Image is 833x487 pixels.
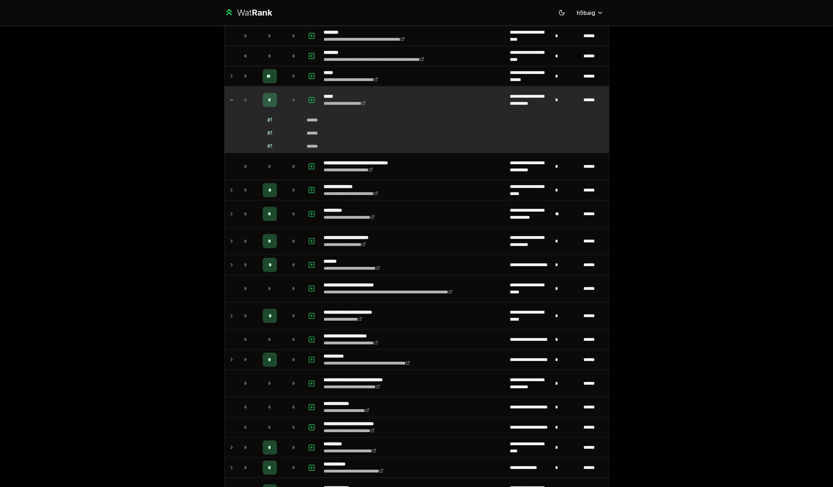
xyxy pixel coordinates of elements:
[224,7,273,18] a: WatRank
[267,143,272,150] div: # 1
[267,116,272,124] div: # 1
[267,130,272,137] div: # 1
[252,7,272,18] span: Rank
[237,7,272,18] div: Wat
[577,8,595,17] span: h5baig
[571,6,609,19] button: h5baig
